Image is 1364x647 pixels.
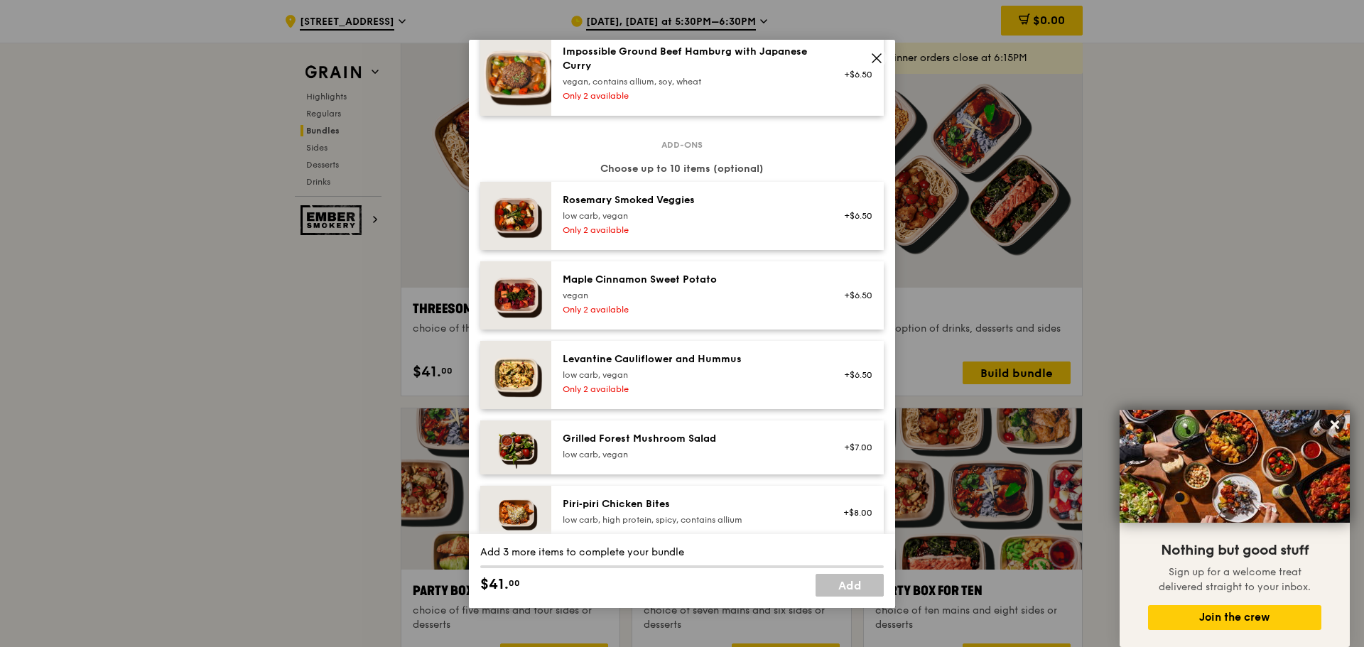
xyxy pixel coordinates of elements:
[480,261,551,330] img: daily_normal_Maple_Cinnamon_Sweet_Potato__Horizontal_.jpg
[563,290,818,301] div: vegan
[835,507,872,518] div: +$8.00
[563,76,818,87] div: vegan, contains allium, soy, wheat
[563,224,818,236] div: Only 2 available
[563,304,818,315] div: Only 2 available
[563,369,818,381] div: low carb, vegan
[480,420,551,474] img: daily_normal_Grilled-Forest-Mushroom-Salad-HORZ.jpg
[563,90,818,102] div: Only 2 available
[835,442,872,453] div: +$7.00
[480,486,551,540] img: daily_normal_Piri-Piri-Chicken-Bites-HORZ.jpg
[563,193,818,207] div: Rosemary Smoked Veggies
[656,139,708,151] span: Add-ons
[563,210,818,222] div: low carb, vegan
[1324,413,1346,436] button: Close
[563,384,818,395] div: Only 2 available
[563,432,818,446] div: Grilled Forest Mushroom Salad
[480,341,551,409] img: daily_normal_Levantine_Cauliflower_and_Hummus__Horizontal_.jpg
[816,574,884,597] a: Add
[1120,410,1350,523] img: DSC07876-Edit02-Large.jpeg
[480,182,551,250] img: daily_normal_Thyme-Rosemary-Zucchini-HORZ.jpg
[1161,542,1309,559] span: Nothing but good stuff
[835,210,872,222] div: +$6.50
[1148,605,1321,630] button: Join the crew
[835,369,872,381] div: +$6.50
[563,497,818,511] div: Piri‑piri Chicken Bites
[563,449,818,460] div: low carb, vegan
[563,352,818,366] div: Levantine Cauliflower and Hummus
[509,577,520,589] span: 00
[480,574,509,595] span: $41.
[563,514,818,526] div: low carb, high protein, spicy, contains allium
[480,162,884,176] div: Choose up to 10 items (optional)
[480,545,884,560] div: Add 3 more items to complete your bundle
[835,69,872,80] div: +$6.50
[563,45,818,73] div: Impossible Ground Beef Hamburg with Japanese Curry
[835,290,872,301] div: +$6.50
[1159,566,1311,593] span: Sign up for a welcome treat delivered straight to your inbox.
[480,33,551,116] img: daily_normal_HORZ-Impossible-Hamburg-With-Japanese-Curry.jpg
[563,273,818,287] div: Maple Cinnamon Sweet Potato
